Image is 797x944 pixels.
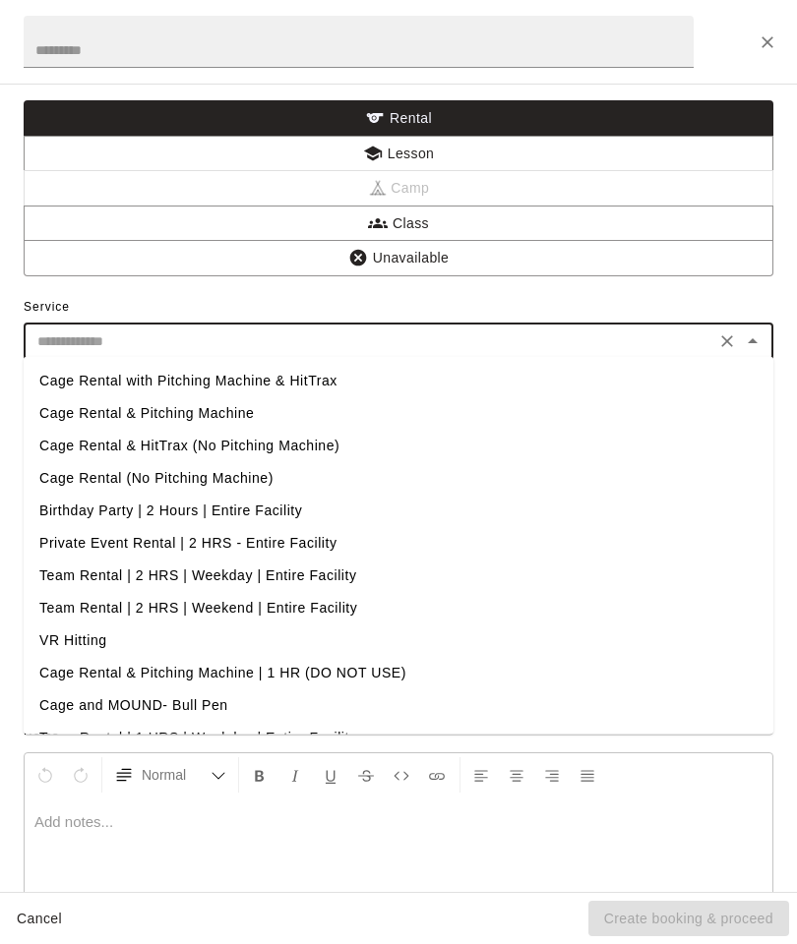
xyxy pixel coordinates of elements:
[464,757,498,793] button: Left Align
[24,689,773,722] li: Cage and MOUND- Bull Pen
[24,722,773,754] li: Team Rental | 1 HRS | Weekday | Entire Facility
[106,757,234,793] button: Formatting Options
[278,757,312,793] button: Format Italics
[24,624,773,657] li: VR Hitting
[750,25,785,60] button: Close
[24,171,773,206] span: Camps can only be created in the Services page
[739,327,766,355] button: Close
[24,365,773,397] li: Cage Rental with Pitching Machine & HitTrax
[24,136,773,172] button: Lesson
[24,430,773,462] li: Cage Rental & HitTrax (No Pitching Machine)
[24,527,773,560] li: Private Event Rental | 2 HRS - Entire Facility
[24,657,773,689] li: Cage Rental & Pitching Machine | 1 HR (DO NOT USE)
[24,495,773,527] li: Birthday Party | 2 Hours | Entire Facility
[24,397,773,430] li: Cage Rental & Pitching Machine
[24,560,773,592] li: Team Rental | 2 HRS | Weekday | Entire Facility
[24,592,773,624] li: Team Rental | 2 HRS | Weekend | Entire Facility
[349,757,383,793] button: Format Strikethrough
[24,300,70,314] span: Service
[24,240,773,276] button: Unavailable
[385,757,418,793] button: Insert Code
[64,757,97,793] button: Redo
[142,765,211,785] span: Normal
[24,462,773,495] li: Cage Rental (No Pitching Machine)
[243,757,276,793] button: Format Bold
[535,757,569,793] button: Right Align
[420,757,454,793] button: Insert Link
[571,757,604,793] button: Justify Align
[24,206,773,242] button: Class
[314,757,347,793] button: Format Underline
[500,757,533,793] button: Center Align
[8,901,71,937] button: Cancel
[29,757,62,793] button: Undo
[24,100,773,137] button: Rental
[713,327,741,355] button: Clear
